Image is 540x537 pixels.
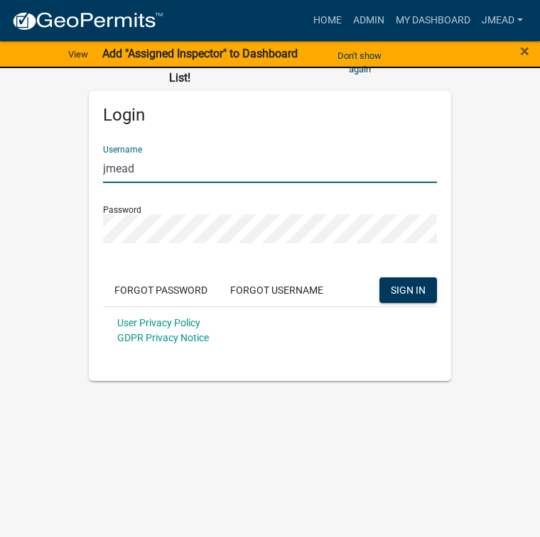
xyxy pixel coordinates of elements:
[219,277,335,303] button: Forgot Username
[379,277,437,303] button: SIGN IN
[103,105,437,126] h5: Login
[325,44,394,81] button: Don't show again
[117,317,200,328] a: User Privacy Policy
[102,47,298,84] strong: Add "Assigned Inspector" to Dashboard List!
[63,43,94,66] a: View
[347,7,390,34] a: Admin
[476,7,529,34] a: jmead
[103,277,219,303] button: Forgot Password
[390,7,476,34] a: My Dashboard
[520,43,529,60] button: Close
[391,284,426,295] span: SIGN IN
[308,7,347,34] a: Home
[520,41,529,61] span: ×
[117,332,209,343] a: GDPR Privacy Notice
